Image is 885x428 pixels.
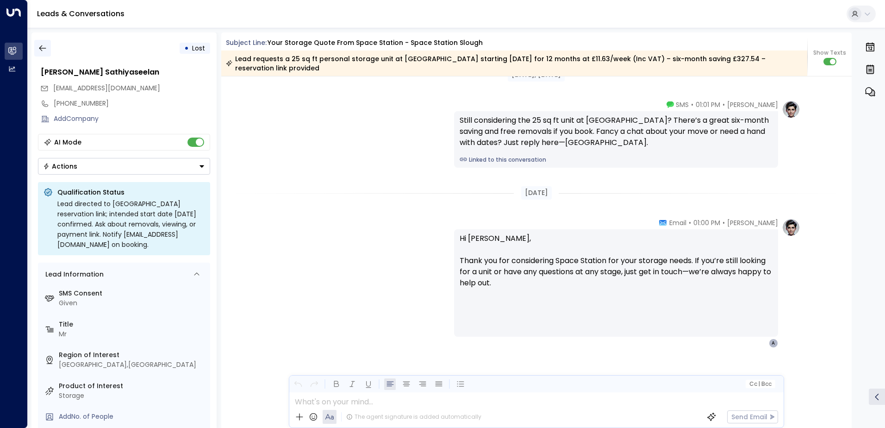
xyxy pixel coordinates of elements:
span: Show Texts [813,49,846,57]
label: SMS Consent [59,289,206,298]
div: Storage [59,391,206,401]
span: [PERSON_NAME] [727,100,778,109]
div: Your storage quote from Space Station - Space Station Slough [268,38,483,48]
div: Given [59,298,206,308]
span: 01:01 PM [696,100,720,109]
div: [DATE] [521,186,552,200]
span: aroonrock@gmail.com [53,83,160,93]
span: [EMAIL_ADDRESS][DOMAIN_NAME] [53,83,160,93]
span: SMS [676,100,689,109]
span: [PERSON_NAME] [727,218,778,227]
button: Cc|Bcc [745,380,775,389]
label: Region of Interest [59,350,206,360]
label: Title [59,320,206,329]
div: AddCompany [54,114,210,124]
button: Undo [292,378,304,390]
div: AI Mode [54,138,81,147]
div: Still considering the 25 sq ft unit at [GEOGRAPHIC_DATA]? There’s a great six-month saving and fr... [460,115,773,148]
a: Linked to this conversation [460,156,773,164]
span: Email [669,218,686,227]
div: Lead requests a 25 sq ft personal storage unit at [GEOGRAPHIC_DATA] starting [DATE] for 12 months... [226,54,802,73]
span: • [723,100,725,109]
span: • [723,218,725,227]
div: [PERSON_NAME] Sathiyaseelan [41,67,210,78]
img: profile-logo.png [782,100,800,119]
button: Actions [38,158,210,175]
div: The agent signature is added automatically [346,413,481,421]
div: Button group with a nested menu [38,158,210,175]
span: | [758,381,760,387]
span: • [689,218,691,227]
a: Leads & Conversations [37,8,125,19]
span: 01:00 PM [693,218,720,227]
div: Mr [59,329,206,339]
div: AddNo. of People [59,412,206,422]
span: Subject Line: [226,38,267,47]
div: Actions [43,162,77,170]
div: [PHONE_NUMBER] [54,99,210,108]
div: • [184,40,189,57]
button: Redo [308,378,320,390]
p: Qualification Status [57,188,205,197]
img: profile-logo.png [782,218,800,237]
div: Lead Information [42,270,104,279]
div: [GEOGRAPHIC_DATA],[GEOGRAPHIC_DATA] [59,360,206,370]
span: Lost [192,44,205,53]
span: Cc Bcc [749,381,771,387]
label: Product of Interest [59,381,206,391]
div: A [769,339,778,348]
span: • [691,100,693,109]
p: Hi [PERSON_NAME], Thank you for considering Space Station for your storage needs. If you’re still... [460,233,773,300]
div: Lead directed to [GEOGRAPHIC_DATA] reservation link; intended start date [DATE] confirmed. Ask ab... [57,199,205,250]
